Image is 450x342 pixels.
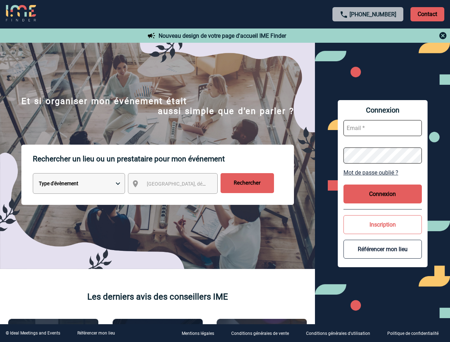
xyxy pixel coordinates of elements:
[182,331,214,336] p: Mentions légales
[176,330,226,337] a: Mentions légales
[343,215,422,234] button: Inscription
[306,331,370,336] p: Conditions générales d'utilisation
[340,10,348,19] img: call-24-px.png
[343,185,422,203] button: Connexion
[387,331,439,336] p: Politique de confidentialité
[33,145,294,173] p: Rechercher un lieu ou un prestataire pour mon événement
[382,330,450,337] a: Politique de confidentialité
[343,120,422,136] input: Email *
[226,330,300,337] a: Conditions générales de vente
[343,169,422,176] a: Mot de passe oublié ?
[350,11,396,18] a: [PHONE_NUMBER]
[6,331,60,336] div: © Ideal Meetings and Events
[410,7,444,21] p: Contact
[77,331,115,336] a: Référencer mon lieu
[343,240,422,259] button: Référencer mon lieu
[300,330,382,337] a: Conditions générales d'utilisation
[147,181,246,187] span: [GEOGRAPHIC_DATA], département, région...
[343,106,422,114] span: Connexion
[231,331,289,336] p: Conditions générales de vente
[221,173,274,193] input: Rechercher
